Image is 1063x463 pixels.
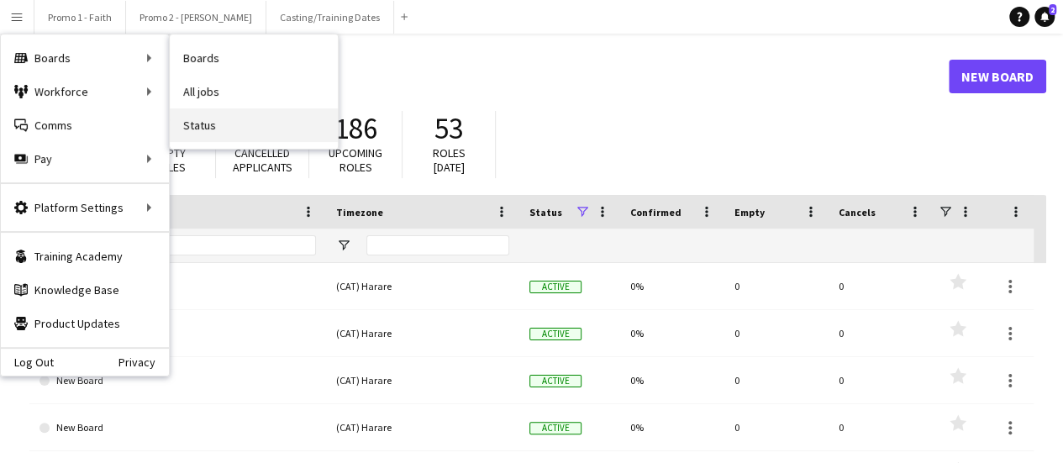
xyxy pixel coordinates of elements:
a: Privacy [118,355,169,369]
a: Comms [1,108,169,142]
div: 0 [829,404,933,450]
span: Active [529,281,581,293]
span: Active [529,375,581,387]
span: Cancels [839,206,876,218]
div: Platform Settings [1,191,169,224]
span: 53 [434,110,463,147]
div: 0% [620,357,724,403]
div: 0% [620,263,724,309]
a: New Board [39,357,316,404]
span: Confirmed [630,206,681,218]
a: Boards [170,41,338,75]
a: Casting/Training Dates [39,263,316,310]
span: Upcoming roles [329,145,382,175]
a: Knowledge Base [1,273,169,307]
button: Casting/Training Dates [266,1,394,34]
div: 0 [829,310,933,356]
span: 186 [334,110,377,147]
div: 0 [724,404,829,450]
span: Status [529,206,562,218]
span: Cancelled applicants [233,145,292,175]
span: Active [529,328,581,340]
div: 0 [829,263,933,309]
a: Product Updates [1,307,169,340]
span: Active [529,422,581,434]
input: Board name Filter Input [70,235,316,255]
div: (CAT) Harare [326,310,519,356]
div: Pay [1,142,169,176]
span: Roles [DATE] [433,145,466,175]
button: Open Filter Menu [336,238,351,253]
a: All jobs [170,75,338,108]
span: Empty [734,206,765,218]
a: Status [170,108,338,142]
div: 0 [829,357,933,403]
div: (CAT) Harare [326,404,519,450]
input: Timezone Filter Input [366,235,509,255]
a: Training Academy [1,239,169,273]
a: CNS Training [39,310,316,357]
span: Timezone [336,206,383,218]
span: 2 [1049,4,1056,15]
a: 2 [1034,7,1055,27]
div: 0% [620,404,724,450]
h1: Boards [29,64,949,89]
div: (CAT) Harare [326,357,519,403]
div: 0% [620,310,724,356]
a: New Board [39,404,316,451]
a: Log Out [1,355,54,369]
a: New Board [949,60,1046,93]
div: 0 [724,263,829,309]
div: Boards [1,41,169,75]
div: (CAT) Harare [326,263,519,309]
div: 0 [724,310,829,356]
div: 0 [724,357,829,403]
button: Promo 2 - [PERSON_NAME] [126,1,266,34]
div: Workforce [1,75,169,108]
button: Promo 1 - Faith [34,1,126,34]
